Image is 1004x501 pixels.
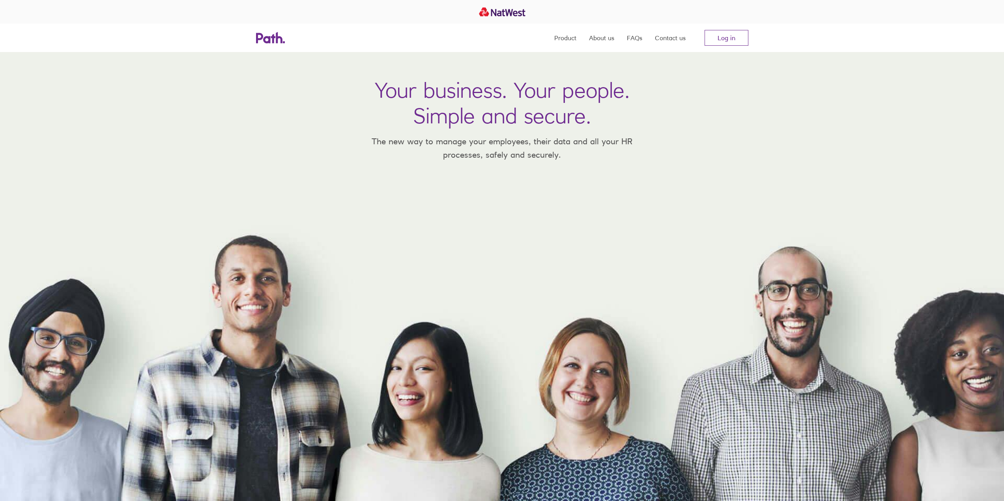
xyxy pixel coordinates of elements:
a: About us [589,24,614,52]
a: FAQs [627,24,642,52]
a: Contact us [655,24,686,52]
h1: Your business. Your people. Simple and secure. [375,77,630,129]
p: The new way to manage your employees, their data and all your HR processes, safely and securely. [360,135,644,161]
a: Log in [705,30,748,46]
a: Product [554,24,576,52]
